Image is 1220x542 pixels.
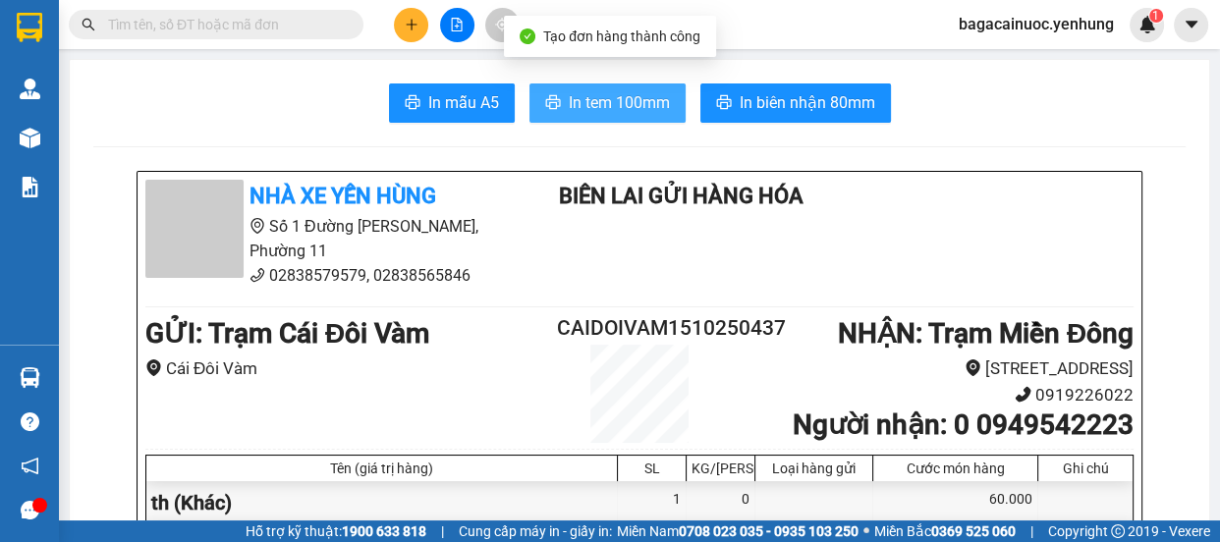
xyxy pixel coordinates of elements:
li: 0919226022 [722,382,1134,408]
div: Trạm [GEOGRAPHIC_DATA] [17,17,216,64]
div: Cước món hàng [878,461,1032,476]
button: plus [394,8,428,42]
button: printerIn mẫu A5 [389,83,515,123]
strong: 1900 633 818 [342,523,426,539]
span: question-circle [21,412,39,431]
img: warehouse-icon [20,128,40,148]
div: Ghi chú [1043,461,1128,476]
div: 0942003262 [230,87,443,115]
span: Tạo đơn hàng thành công [543,28,700,44]
h2: CAIDOIVAM1510250437 [557,312,722,345]
img: solution-icon [20,177,40,197]
span: plus [405,18,418,31]
span: printer [405,94,420,113]
li: Số 1 Đường [PERSON_NAME], Phường 11 [145,214,511,263]
div: 0 [230,64,443,87]
sup: 1 [1149,9,1163,23]
li: Cái Đôi Vàm [145,355,557,382]
div: Loại hàng gửi [760,461,867,476]
div: KG/[PERSON_NAME] [692,461,749,476]
img: logo-vxr [17,13,42,42]
span: Nhận: [230,19,277,39]
span: Cung cấp máy in - giấy in: [459,520,612,542]
span: ⚪️ [863,527,869,535]
span: copyright [1111,524,1125,538]
div: 1 [618,481,687,525]
b: Nhà xe Yến Hùng [250,184,436,208]
span: file-add [450,18,464,31]
span: environment [250,218,265,234]
span: bagacainuoc.yenhung [943,12,1130,36]
span: phone [250,267,265,283]
span: Miền Bắc [874,520,1016,542]
b: Người nhận : 0 0949542223 [793,408,1134,441]
div: th (Khác) [146,481,618,525]
span: | [441,520,444,542]
button: caret-down [1174,8,1208,42]
button: printerIn biên nhận 80mm [700,83,891,123]
b: GỬI : Trạm Cái Đôi Vàm [145,317,429,350]
b: NHẬN : Trạm Miền Đông [838,317,1134,350]
span: In tem 100mm [569,90,670,115]
span: 1 [1152,9,1159,23]
span: Gửi: [17,19,47,39]
span: check-circle [520,28,535,44]
span: phone [1015,386,1031,403]
div: Bình Dương ([GEOGRAPHIC_DATA]) [230,17,443,64]
input: Tìm tên, số ĐT hoặc mã đơn [108,14,340,35]
li: 02838579579, 02838565846 [145,263,511,288]
span: | [1030,520,1033,542]
img: warehouse-icon [20,367,40,388]
span: notification [21,457,39,475]
strong: 0708 023 035 - 0935 103 250 [679,523,859,539]
img: warehouse-icon [20,79,40,99]
img: icon-new-feature [1138,16,1156,33]
span: In biên nhận 80mm [740,90,875,115]
b: BIÊN LAI GỬI HÀNG HÓA [559,184,804,208]
div: 0 [687,481,755,525]
span: printer [545,94,561,113]
span: printer [716,94,732,113]
button: aim [485,8,520,42]
span: environment [145,359,162,376]
div: 60.000 [873,481,1038,525]
strong: 0369 525 060 [931,523,1016,539]
span: CR : [15,129,45,149]
div: SL [623,461,681,476]
span: Hỗ trợ kỹ thuật: [246,520,426,542]
button: file-add [440,8,474,42]
div: Tên (giá trị hàng) [151,461,612,476]
span: aim [495,18,509,31]
span: caret-down [1183,16,1200,33]
li: [STREET_ADDRESS] [722,355,1134,382]
span: search [82,18,95,31]
div: 130.000 [15,127,219,150]
button: printerIn tem 100mm [529,83,686,123]
span: environment [965,359,981,376]
span: Miền Nam [617,520,859,542]
span: message [21,501,39,519]
span: In mẫu A5 [428,90,499,115]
